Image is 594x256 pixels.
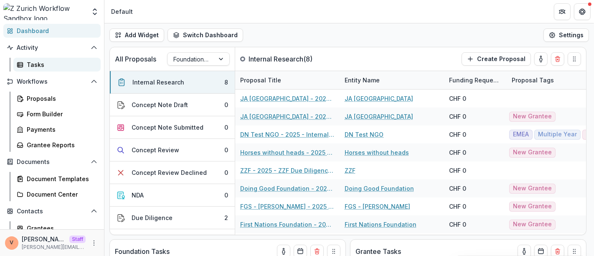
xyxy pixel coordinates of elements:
button: Delete card [551,52,564,66]
a: Dashboard [3,24,101,38]
div: CHF 0 [449,202,466,211]
a: JA [GEOGRAPHIC_DATA] [345,112,413,121]
a: JA [GEOGRAPHIC_DATA] [345,94,413,103]
a: FGS - [PERSON_NAME] - 2025 - New Grant Application [240,202,335,211]
a: DN Test NGO [345,130,383,139]
a: Doing Good Foundation - 2025 - New Grant Application [240,184,335,193]
a: Document Center [13,187,101,201]
button: Open entity switcher [89,3,101,20]
div: Concept Note Draft [132,100,188,109]
div: CHF 0 [449,148,466,157]
div: Concept Review [132,146,179,154]
div: CHF 0 [449,112,466,121]
a: Document Templates [13,172,101,186]
nav: breadcrumb [108,5,136,18]
button: Concept Note Submitted0 [110,116,235,139]
img: Z Zurich Workflow Sandbox logo [3,3,86,20]
a: FGS - [PERSON_NAME] [345,202,410,211]
a: Grantees [13,221,101,235]
div: Proposal Tags [507,76,559,84]
button: Open Activity [3,41,101,54]
div: Document Templates [27,174,94,183]
div: 2 [224,213,228,222]
div: Funding Requested [444,76,507,84]
button: toggle-assigned-to-me [534,52,548,66]
span: New Grantee [513,203,552,210]
div: Funding Requested [444,71,507,89]
a: Horses without heads - 2025 - New Grant Application [240,148,335,157]
div: Proposals [27,94,94,103]
a: First Nations Foundation [345,220,416,229]
span: New Grantee [513,113,552,120]
button: Open Workflows [3,75,101,88]
div: Document Center [27,190,94,199]
a: ZZF [345,166,355,175]
div: Form Builder [27,110,94,118]
div: Concept Note Submitted [132,123,203,132]
div: Entity Name [340,76,385,84]
div: Entity Name [340,71,444,89]
div: CHF 0 [449,130,466,139]
p: [PERSON_NAME] [22,235,66,243]
p: All Proposals [115,54,156,64]
div: Tasks [27,60,94,69]
button: Open Contacts [3,205,101,218]
button: Create Proposal [462,52,531,66]
button: Due Diligence2 [110,207,235,229]
button: More [89,238,99,248]
button: NDA0 [110,184,235,207]
div: Proposal Title [235,71,340,89]
button: Internal Research8 [110,71,235,94]
p: Internal Research ( 8 ) [249,54,312,64]
button: Get Help [574,3,591,20]
a: Doing Good Foundation [345,184,414,193]
a: First Nations Foundation - 2025 - New Grant Application [240,220,335,229]
p: [PERSON_NAME][EMAIL_ADDRESS][DOMAIN_NAME] [22,243,86,251]
div: 0 [224,100,228,109]
span: Contacts [17,208,87,215]
div: Payments [27,125,94,134]
button: Open Documents [3,155,101,169]
span: EMEA [513,131,529,138]
div: Concept Review Declined [132,168,207,177]
div: Internal Research [132,78,184,87]
a: Horses without heads [345,148,409,157]
span: New Grantee [513,185,552,192]
span: Activity [17,44,87,51]
a: Grantee Reports [13,138,101,152]
a: Proposals [13,92,101,105]
span: Workflows [17,78,87,85]
span: Documents [17,159,87,166]
a: Form Builder [13,107,101,121]
div: Venkat [10,240,14,246]
button: Concept Review0 [110,139,235,161]
p: Staff [69,236,86,243]
a: Tasks [13,58,101,72]
div: 8 [224,78,228,87]
div: CHF 0 [449,184,466,193]
button: Switch Dashboard [168,28,243,42]
span: New Grantee [513,149,552,156]
div: 0 [224,168,228,177]
div: 0 [224,146,228,154]
div: Dashboard [17,26,94,35]
button: Settings [543,28,589,42]
div: CHF 0 [449,220,466,229]
button: Partners [554,3,571,20]
div: NDA [132,191,144,200]
a: DN Test NGO - 2025 - Internal Research Form [240,130,335,139]
div: Grantee Reports [27,141,94,149]
span: Multiple Year [538,131,577,138]
button: Drag [568,52,581,66]
span: New Grantee [513,221,552,228]
div: Default [111,7,133,16]
a: JA [GEOGRAPHIC_DATA] - 2025 - Renewal Grant Application [240,94,335,103]
div: 0 [224,191,228,200]
button: Concept Review Declined0 [110,161,235,184]
div: CHF 0 [449,166,466,175]
div: Proposal Title [235,76,286,84]
div: CHF 0 [449,94,466,103]
a: Payments [13,123,101,136]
